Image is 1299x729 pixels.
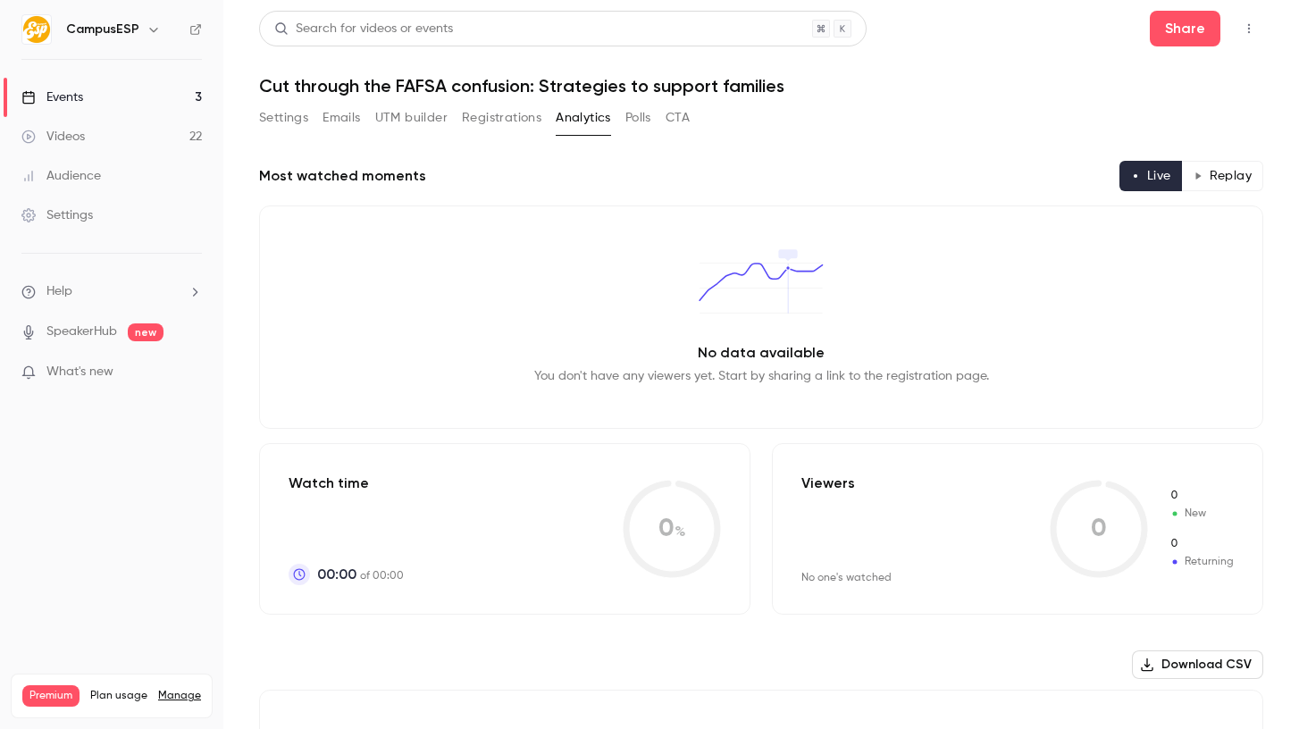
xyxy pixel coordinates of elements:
[801,473,855,494] p: Viewers
[375,104,448,132] button: UTM builder
[1150,11,1220,46] button: Share
[259,104,308,132] button: Settings
[21,88,83,106] div: Events
[534,367,989,385] p: You don't have any viewers yet. Start by sharing a link to the registration page.
[128,323,163,341] span: new
[1169,536,1234,552] span: Returning
[801,571,892,585] div: No one's watched
[21,282,202,301] li: help-dropdown-opener
[46,282,72,301] span: Help
[666,104,690,132] button: CTA
[1119,161,1183,191] button: Live
[1132,650,1263,679] button: Download CSV
[317,564,404,585] p: of 00:00
[289,473,404,494] p: Watch time
[698,342,825,364] p: No data available
[556,104,611,132] button: Analytics
[158,689,201,703] a: Manage
[21,128,85,146] div: Videos
[22,15,51,44] img: CampusESP
[46,363,113,381] span: What's new
[1169,554,1234,570] span: Returning
[21,206,93,224] div: Settings
[1169,488,1234,504] span: New
[462,104,541,132] button: Registrations
[274,20,453,38] div: Search for videos or events
[323,104,360,132] button: Emails
[625,104,651,132] button: Polls
[66,21,139,38] h6: CampusESP
[1169,506,1234,522] span: New
[90,689,147,703] span: Plan usage
[21,167,101,185] div: Audience
[317,564,356,585] span: 00:00
[259,75,1263,96] h1: Cut through the FAFSA confusion: Strategies to support families
[22,685,80,707] span: Premium
[46,323,117,341] a: SpeakerHub
[259,165,426,187] h2: Most watched moments
[1182,161,1263,191] button: Replay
